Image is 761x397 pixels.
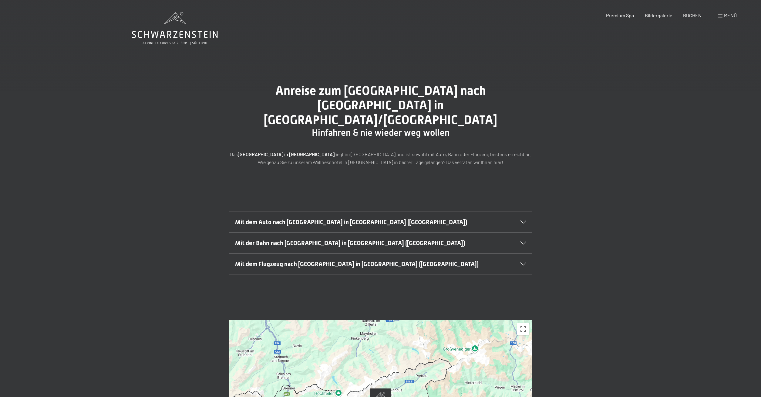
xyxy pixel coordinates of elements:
button: Vollbildansicht ein/aus [517,323,529,335]
span: Anreise zum [GEOGRAPHIC_DATA] nach [GEOGRAPHIC_DATA] in [GEOGRAPHIC_DATA]/[GEOGRAPHIC_DATA] [264,84,497,127]
span: Mit der Bahn nach [GEOGRAPHIC_DATA] in [GEOGRAPHIC_DATA] ([GEOGRAPHIC_DATA]) [235,239,465,247]
a: Premium Spa [606,12,634,18]
a: Bildergalerie [645,12,672,18]
span: Mit dem Flugzeug nach [GEOGRAPHIC_DATA] in [GEOGRAPHIC_DATA] ([GEOGRAPHIC_DATA]) [235,260,479,268]
span: Menü [724,12,737,18]
a: BUCHEN [683,12,702,18]
span: Hinfahren & nie wieder weg wollen [312,127,450,138]
strong: [GEOGRAPHIC_DATA] in [GEOGRAPHIC_DATA] [238,151,335,157]
span: Mit dem Auto nach [GEOGRAPHIC_DATA] in [GEOGRAPHIC_DATA] ([GEOGRAPHIC_DATA]) [235,218,467,226]
p: Das liegt im [GEOGRAPHIC_DATA] und ist sowohl mit Auto, Bahn oder Flugzeug bestens erreichbar. Wi... [229,150,532,166]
